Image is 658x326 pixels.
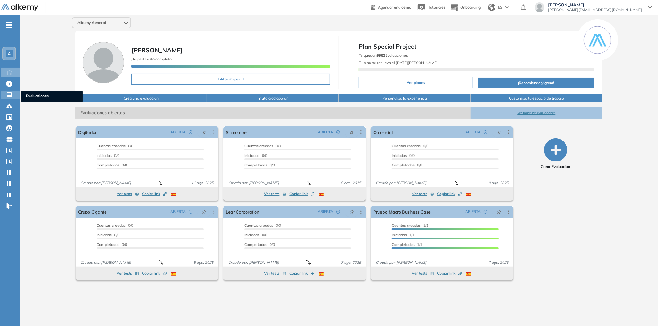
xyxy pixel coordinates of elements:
span: Alkemy General [77,20,106,25]
span: Copiar link [289,191,314,197]
a: Lear Corporation [226,206,259,218]
span: ABIERTA [170,129,186,135]
img: ESP [319,193,324,196]
button: Ver tests [117,270,139,277]
span: Copiar link [437,271,462,276]
span: pushpin [350,130,354,135]
span: 8 ago. 2025 [338,180,363,186]
img: Foto de perfil [83,42,124,83]
button: Ver todas las evaluaciones [471,107,602,119]
span: check-circle [336,210,340,214]
span: Iniciadas [97,153,112,158]
button: Invita a colaborar [207,94,339,102]
button: Copiar link [437,270,462,277]
button: Personaliza la experiencia [339,94,470,102]
span: A [8,51,11,56]
span: ¡Tu perfil está completo! [131,57,172,61]
span: Creado por: [PERSON_NAME] [373,180,429,186]
span: Completados [392,163,415,167]
span: 1/1 [392,233,415,237]
a: Digitador [78,126,97,138]
span: 0/0 [244,233,267,237]
span: ES [498,5,503,10]
span: Cuentas creadas [392,223,421,228]
button: Copiar link [142,190,167,198]
a: Comercial [373,126,393,138]
span: Cuentas creadas [244,144,273,148]
button: Ver tests [117,190,139,198]
span: 0/0 [97,233,119,237]
span: Evaluaciones [26,93,78,100]
span: check-circle [484,210,487,214]
span: Evaluaciones abiertas [75,107,470,119]
button: Ver tests [412,190,434,198]
span: Copiar link [142,191,167,197]
button: Crea una evaluación [75,94,207,102]
button: pushpin [197,127,211,137]
span: 0/0 [392,153,415,158]
span: Cuentas creadas [392,144,421,148]
span: 11 ago. 2025 [189,180,216,186]
span: 0/0 [97,242,127,247]
span: Iniciadas [97,233,112,237]
a: Agendar una demo [371,3,411,10]
button: pushpin [345,207,358,217]
span: Copiar link [289,271,314,276]
span: Cuentas creadas [244,223,273,228]
span: 0/0 [97,163,127,167]
span: 0/0 [244,242,275,247]
span: [PERSON_NAME] [548,2,642,7]
span: pushpin [497,130,501,135]
span: 0/0 [244,163,275,167]
span: Iniciadas [244,153,259,158]
span: check-circle [336,130,340,134]
span: 8 ago. 2025 [486,180,511,186]
span: Completados [392,242,415,247]
button: Editar mi perfil [131,74,330,85]
span: Completados [244,242,267,247]
span: 0/0 [244,153,267,158]
img: ESP [171,193,176,196]
span: pushpin [350,209,354,214]
span: ABIERTA [170,209,186,214]
span: Crear Evaluación [541,164,570,169]
i: - [6,24,12,26]
span: 0/0 [244,223,281,228]
span: Creado por: [PERSON_NAME] [226,180,281,186]
span: pushpin [497,209,501,214]
span: check-circle [484,130,487,134]
span: Creado por: [PERSON_NAME] [78,180,134,186]
a: Prueba Macro Business Case [373,206,431,218]
span: Iniciadas [392,153,407,158]
button: Copiar link [142,270,167,277]
img: ESP [171,272,176,276]
span: 7 ago. 2025 [338,260,363,265]
span: Completados [244,163,267,167]
span: Cuentas creadas [97,144,126,148]
span: Completados [97,242,119,247]
iframe: Chat Widget [548,255,658,326]
img: arrow [505,6,509,9]
span: Tutoriales [428,5,445,10]
span: Iniciadas [244,233,259,237]
button: pushpin [492,127,506,137]
button: Crear Evaluación [541,138,570,169]
button: Copiar link [289,190,314,198]
span: Cuentas creadas [97,223,126,228]
span: Completados [97,163,119,167]
button: Ver tests [264,190,286,198]
button: pushpin [197,207,211,217]
span: 8 ago. 2025 [191,260,216,265]
button: pushpin [345,127,358,137]
span: ABIERTA [318,209,333,214]
span: [PERSON_NAME][EMAIL_ADDRESS][DOMAIN_NAME] [548,7,642,12]
span: Plan Special Project [359,42,594,51]
span: Te quedan Evaluaciones [359,53,408,58]
span: 0/0 [97,144,133,148]
button: Ver tests [264,270,286,277]
button: pushpin [492,207,506,217]
button: Customiza tu espacio de trabajo [471,94,602,102]
button: ¡Recomienda y gana! [478,78,594,88]
img: ESP [466,272,471,276]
